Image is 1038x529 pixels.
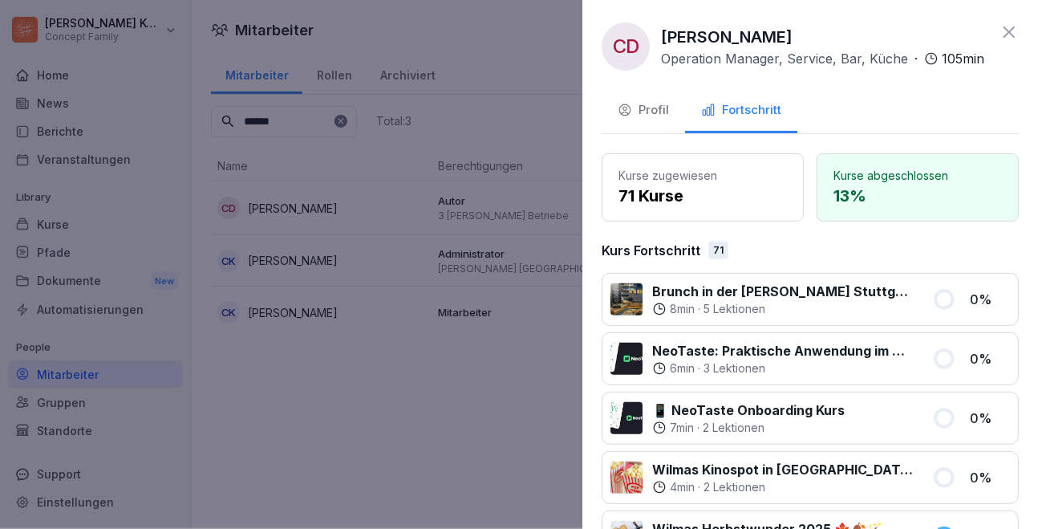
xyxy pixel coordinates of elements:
div: CD [602,22,650,71]
p: 105 min [942,49,984,68]
button: Profil [602,90,685,133]
p: 3 Lektionen [703,360,765,376]
p: 6 min [670,360,695,376]
p: Operation Manager, Service, Bar, Küche [661,49,908,68]
p: 2 Lektionen [703,420,764,436]
div: · [652,360,913,376]
div: 71 [708,242,728,259]
div: Fortschritt [701,101,781,120]
p: 0 % [970,290,1010,309]
p: 13 % [833,184,1002,208]
div: · [652,301,913,317]
div: · [652,479,913,495]
p: 0 % [970,349,1010,368]
p: [PERSON_NAME] [661,25,793,49]
div: · [661,49,984,68]
p: Wilmas Kinospot in [GEOGRAPHIC_DATA] 🎞️🍿 [652,460,913,479]
p: 2 Lektionen [703,479,765,495]
p: 7 min [670,420,694,436]
div: Profil [618,101,669,120]
p: 71 Kurse [618,184,787,208]
p: Kurs Fortschritt [602,241,700,260]
p: 0 % [970,409,1010,428]
button: Fortschritt [685,90,797,133]
p: Brunch in der [PERSON_NAME] Stuttgart 🥐 [652,282,913,301]
p: 5 Lektionen [703,301,765,317]
p: 8 min [670,301,695,317]
p: Kurse zugewiesen [618,167,787,184]
p: NeoTaste: Praktische Anwendung im Wilma Betrieb✨ [652,341,913,360]
p: 📱 NeoTaste Onboarding Kurs [652,401,845,420]
p: Kurse abgeschlossen [833,167,1002,184]
div: · [652,420,845,436]
p: 0 % [970,468,1010,487]
p: 4 min [670,479,695,495]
